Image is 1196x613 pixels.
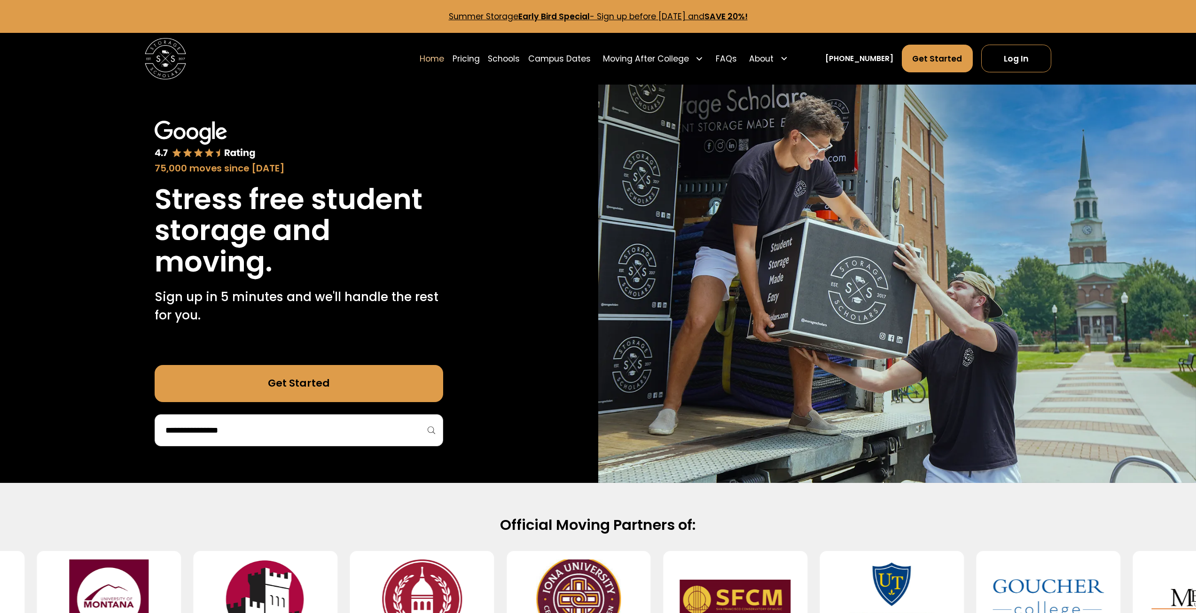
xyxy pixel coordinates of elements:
[145,38,186,79] img: Storage Scholars main logo
[155,184,443,277] h1: Stress free student storage and moving.
[749,53,774,65] div: About
[981,45,1051,72] a: Log In
[420,44,444,73] a: Home
[145,38,186,79] a: home
[488,44,520,73] a: Schools
[155,121,256,159] img: Google 4.7 star rating
[155,365,443,402] a: Get Started
[825,53,893,64] a: [PHONE_NUMBER]
[518,11,590,22] strong: Early Bird Special
[902,45,973,72] a: Get Started
[155,162,443,176] div: 75,000 moves since [DATE]
[603,53,689,65] div: Moving After College
[449,11,748,22] a: Summer StorageEarly Bird Special- Sign up before [DATE] andSAVE 20%!
[704,11,748,22] strong: SAVE 20%!
[716,44,737,73] a: FAQs
[268,516,928,535] h2: Official Moving Partners of:
[155,287,443,325] p: Sign up in 5 minutes and we'll handle the rest for you.
[745,44,792,73] div: About
[528,44,591,73] a: Campus Dates
[599,44,707,73] div: Moving After College
[453,44,480,73] a: Pricing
